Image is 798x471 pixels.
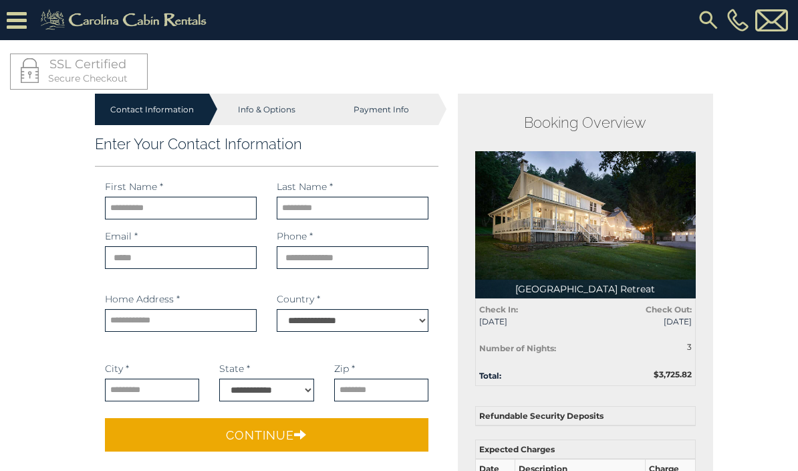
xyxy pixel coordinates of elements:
[475,280,696,298] p: [GEOGRAPHIC_DATA] Retreat
[105,418,428,452] button: Continue
[33,7,218,33] img: Khaki-logo.png
[479,304,518,314] strong: Check In:
[105,180,163,193] label: First Name *
[105,362,129,375] label: City *
[475,151,696,298] img: 1723492991_thumbnail.jpeg
[479,343,556,353] strong: Number of Nights:
[475,114,696,131] h2: Booking Overview
[277,180,333,193] label: Last Name *
[95,135,438,153] h3: Enter Your Contact Information
[277,229,313,243] label: Phone *
[21,58,39,83] img: LOCKICON1.png
[105,292,180,306] label: Home Address *
[634,341,692,353] div: 3
[479,371,501,381] strong: Total:
[479,316,575,327] span: [DATE]
[21,72,137,85] p: Secure Checkout
[585,369,702,380] div: $3,725.82
[475,440,695,460] th: Expected Charges
[696,8,720,32] img: search-regular.svg
[646,304,692,314] strong: Check Out:
[21,58,137,72] h4: SSL Certified
[334,362,355,375] label: Zip *
[277,292,320,306] label: Country *
[595,316,692,327] span: [DATE]
[724,9,752,31] a: [PHONE_NUMBER]
[219,362,250,375] label: State *
[105,229,138,243] label: Email *
[475,407,695,426] th: Refundable Security Deposits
